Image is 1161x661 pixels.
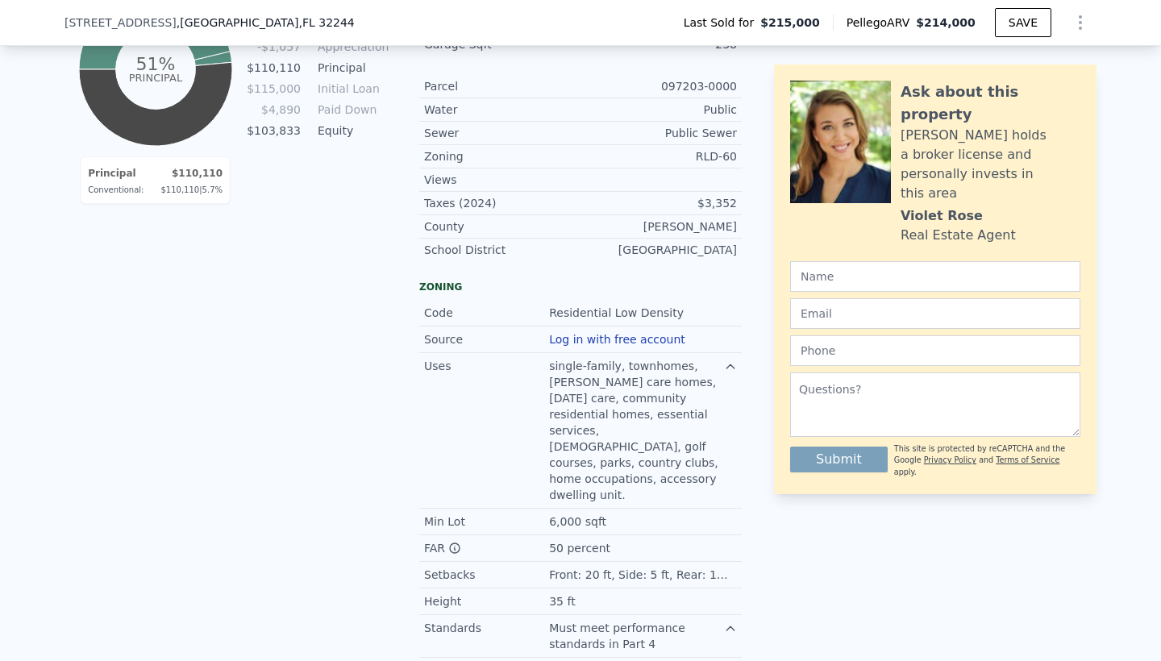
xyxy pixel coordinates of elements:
[549,305,687,321] div: Residential Low Density
[135,54,175,74] tspan: 51%
[1064,6,1096,39] button: Show Options
[901,206,983,226] div: Violet Rose
[424,102,580,118] div: Water
[847,15,917,31] span: Pellego ARV
[64,15,177,31] span: [STREET_ADDRESS]
[246,122,302,139] td: $103,833
[901,226,1016,245] div: Real Estate Agent
[298,16,354,29] span: , FL 32244
[246,101,302,118] td: $4,890
[580,125,737,141] div: Public Sewer
[424,331,549,347] div: Source
[314,38,387,56] td: Appreciation
[424,172,580,188] div: Views
[996,455,1059,464] a: Terms of Service
[314,80,387,98] td: Initial Loan
[549,593,578,609] div: 35 ft
[790,261,1080,292] input: Name
[314,122,387,139] td: Equity
[424,358,549,374] div: Uses
[424,593,549,609] div: Height
[580,102,737,118] div: Public
[424,242,580,258] div: School District
[246,38,302,56] td: -$1,057
[549,540,614,556] div: 50 percent
[549,358,724,503] div: single-family, townhomes, [PERSON_NAME] care homes, [DATE] care, community residential homes, ess...
[160,185,223,194] span: $110,110 | 5.7%
[760,15,820,31] span: $215,000
[424,125,580,141] div: Sewer
[314,59,387,77] td: Principal
[995,8,1051,37] button: SAVE
[916,16,976,29] span: $214,000
[580,148,737,164] div: RLD-60
[314,101,387,118] td: Paid Down
[87,164,144,183] td: Principal
[790,335,1080,366] input: Phone
[246,59,302,77] td: $110,110
[901,126,1080,203] div: [PERSON_NAME] holds a broker license and personally invests in this area
[894,443,1080,478] div: This site is protected by reCAPTCHA and the Google and apply.
[549,620,724,652] div: Must meet performance standards in Part 4
[580,218,737,235] div: [PERSON_NAME]
[924,455,976,464] a: Privacy Policy
[424,513,549,530] div: Min Lot
[901,81,1080,126] div: Ask about this property
[177,15,355,31] span: , [GEOGRAPHIC_DATA]
[580,78,737,94] div: 097203-0000
[87,183,144,197] td: Conventional :
[128,71,182,83] tspan: Principal
[684,15,761,31] span: Last Sold for
[580,195,737,211] div: $3,352
[419,281,742,293] div: Zoning
[549,513,610,530] div: 6,000 sqft
[580,242,737,258] div: [GEOGRAPHIC_DATA]
[144,164,223,183] td: $110,110
[549,567,737,583] div: Front: 20 ft, Side: 5 ft, Rear: 10 ft
[424,195,580,211] div: Taxes (2024)
[424,305,549,321] div: Code
[424,218,580,235] div: County
[424,567,549,583] div: Setbacks
[790,298,1080,329] input: Email
[246,80,302,98] td: $115,000
[549,333,685,346] button: Log in with free account
[424,148,580,164] div: Zoning
[424,78,580,94] div: Parcel
[424,620,549,636] div: Standards
[424,540,549,556] div: FAR
[790,447,888,472] button: Submit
